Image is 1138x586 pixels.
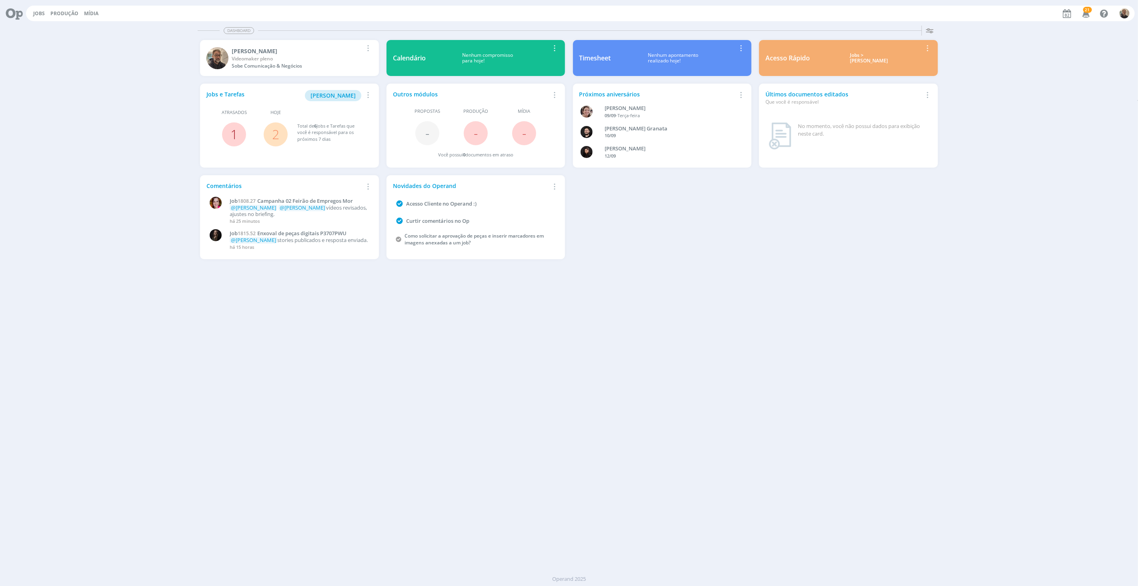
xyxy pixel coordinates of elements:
[230,126,238,143] a: 1
[311,92,356,99] span: [PERSON_NAME]
[210,197,222,209] img: B
[314,123,317,129] span: 6
[230,218,260,224] span: há 25 minutos
[463,152,465,158] span: 0
[393,53,426,63] div: Calendário
[605,145,733,153] div: Luana da Silva de Andrade
[579,53,611,63] div: Timesheet
[210,229,222,241] img: N
[206,182,363,190] div: Comentários
[522,124,526,142] span: -
[393,182,549,190] div: Novidades do Operand
[474,124,478,142] span: -
[33,10,45,17] a: Jobs
[230,198,368,204] a: Job1808.27Campanha 02 Feirão de Empregos Mor
[1077,6,1094,21] button: 21
[48,10,81,17] button: Produção
[798,122,928,138] div: No momento, você não possui dados para exibição neste card.
[765,90,922,106] div: Últimos documentos editados
[617,112,640,118] span: Terça-feira
[232,47,363,55] div: Rodrigo Bilheri
[581,126,593,138] img: B
[518,108,530,115] span: Mídia
[305,90,361,101] button: [PERSON_NAME]
[224,27,254,34] span: Dashboard
[611,52,736,64] div: Nenhum apontamento realizado hoje!
[232,55,363,62] div: Videomaker pleno
[415,108,440,115] span: Propostas
[230,205,368,217] p: vídeos revisados, ajustes no briefing.
[393,90,549,98] div: Outros módulos
[230,237,368,244] p: stories publicados e resposta enviada.
[765,53,810,63] div: Acesso Rápido
[231,204,276,211] span: @[PERSON_NAME]
[463,108,488,115] span: Produção
[270,109,281,116] span: Hoje
[200,40,379,76] a: R[PERSON_NAME]Videomaker plenoSobe Comunicação & Negócios
[605,125,733,133] div: Bruno Corralo Granata
[769,122,791,150] img: dashboard_not_found.png
[257,197,353,204] span: Campanha 02 Feirão de Empregos Mor
[406,200,477,207] a: Acesso Cliente no Operand :)
[573,40,752,76] a: TimesheetNenhum apontamentorealizado hoje!
[581,146,593,158] img: L
[206,90,363,101] div: Jobs e Tarefas
[230,230,368,237] a: Job1815.52Enxoval de peças digitais P3707PWU
[238,198,256,204] span: 1808.27
[406,217,469,224] a: Curtir comentários no Op
[232,62,363,70] div: Sobe Comunicação & Negócios
[605,112,616,118] span: 09/09
[1083,7,1092,13] span: 21
[230,244,254,250] span: há 15 horas
[272,126,279,143] a: 2
[206,47,228,69] img: R
[222,109,247,116] span: Atrasados
[31,10,47,17] button: Jobs
[84,10,98,17] a: Mídia
[579,90,736,98] div: Próximos aniversários
[816,52,922,64] div: Jobs > [PERSON_NAME]
[581,106,593,118] img: A
[305,91,361,99] a: [PERSON_NAME]
[425,124,429,142] span: -
[280,204,325,211] span: @[PERSON_NAME]
[605,132,616,138] span: 10/09
[1120,8,1130,18] img: R
[765,98,922,106] div: Que você é responsável
[605,104,733,112] div: Aline Beatriz Jackisch
[231,236,276,244] span: @[PERSON_NAME]
[405,232,544,246] a: Como solicitar a aprovação de peças e inserir marcadores em imagens anexadas a um job?
[50,10,78,17] a: Produção
[297,123,364,143] div: Total de Jobs e Tarefas que você é responsável para os próximos 7 dias
[426,52,549,64] div: Nenhum compromisso para hoje!
[257,230,347,237] span: Enxoval de peças digitais P3707PWU
[605,112,733,119] div: -
[1119,6,1130,20] button: R
[238,230,256,237] span: 1815.52
[82,10,101,17] button: Mídia
[605,153,616,159] span: 12/09
[438,152,513,158] div: Você possui documentos em atraso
